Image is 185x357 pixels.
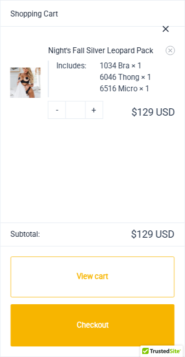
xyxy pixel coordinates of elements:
[48,45,174,57] a: Night's Fall Silver Leopard Pack
[147,7,185,49] button: Close Cart Drawer
[86,101,103,119] a: +
[10,68,40,98] img: Nights Fall Silver Leopard 1036 Bra 6046 Thong 09v2
[48,101,65,119] a: -
[65,101,85,119] input: Product quantity
[132,106,175,118] bdi: 129 USD
[132,106,137,118] span: $
[166,46,175,55] a: Remove Night's Fall Silver Leopard Pack from cart
[99,61,151,95] p: 1034 Bra × 1 6046 Thong × 1 6516 Micro × 1
[11,228,92,240] strong: Subtotal:
[11,304,174,346] a: Checkout
[131,229,174,240] bdi: 129 USD
[11,257,174,298] a: View cart
[57,61,87,74] dt: Includes:
[11,11,174,18] div: Shopping Cart
[131,229,137,240] span: $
